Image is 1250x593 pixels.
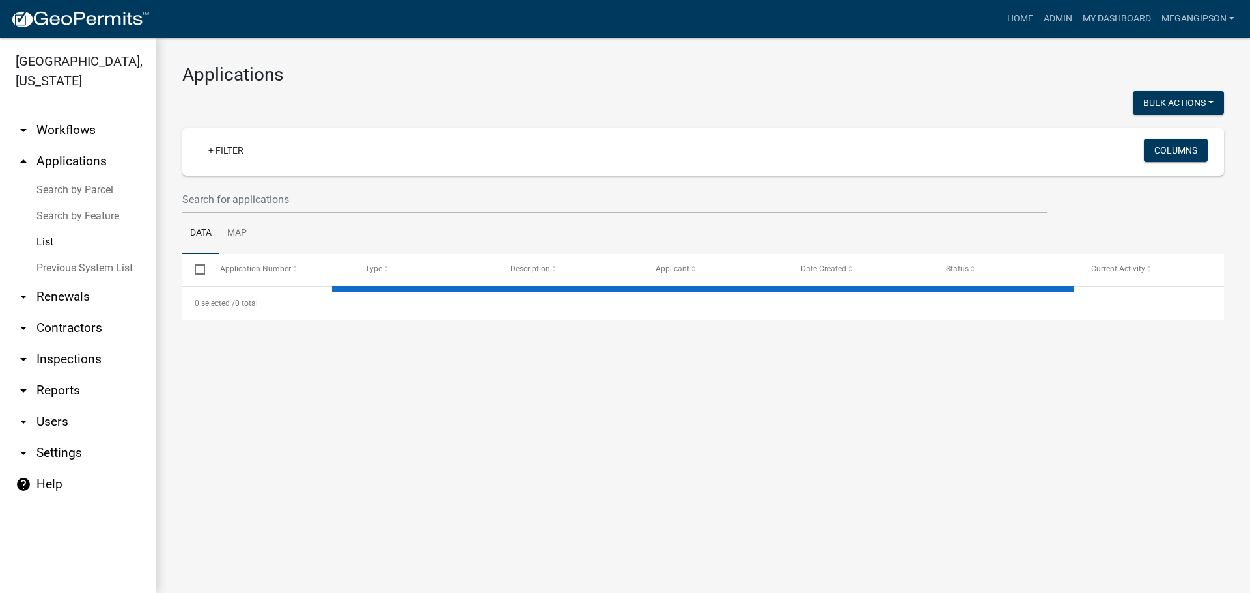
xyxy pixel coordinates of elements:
[220,264,291,273] span: Application Number
[352,254,497,285] datatable-header-cell: Type
[1002,7,1038,31] a: Home
[643,254,788,285] datatable-header-cell: Applicant
[365,264,382,273] span: Type
[1091,264,1145,273] span: Current Activity
[1144,139,1208,162] button: Columns
[498,254,643,285] datatable-header-cell: Description
[1038,7,1077,31] a: Admin
[510,264,550,273] span: Description
[934,254,1079,285] datatable-header-cell: Status
[16,320,31,336] i: arrow_drop_down
[16,122,31,138] i: arrow_drop_down
[1079,254,1224,285] datatable-header-cell: Current Activity
[182,287,1224,320] div: 0 total
[1156,7,1240,31] a: megangipson
[182,64,1224,86] h3: Applications
[656,264,689,273] span: Applicant
[207,254,352,285] datatable-header-cell: Application Number
[16,383,31,398] i: arrow_drop_down
[16,154,31,169] i: arrow_drop_up
[801,264,846,273] span: Date Created
[788,254,934,285] datatable-header-cell: Date Created
[182,186,1047,213] input: Search for applications
[16,289,31,305] i: arrow_drop_down
[946,264,969,273] span: Status
[182,213,219,255] a: Data
[219,213,255,255] a: Map
[1077,7,1156,31] a: My Dashboard
[16,476,31,492] i: help
[16,352,31,367] i: arrow_drop_down
[16,414,31,430] i: arrow_drop_down
[182,254,207,285] datatable-header-cell: Select
[16,445,31,461] i: arrow_drop_down
[1133,91,1224,115] button: Bulk Actions
[195,299,235,308] span: 0 selected /
[198,139,254,162] a: + Filter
